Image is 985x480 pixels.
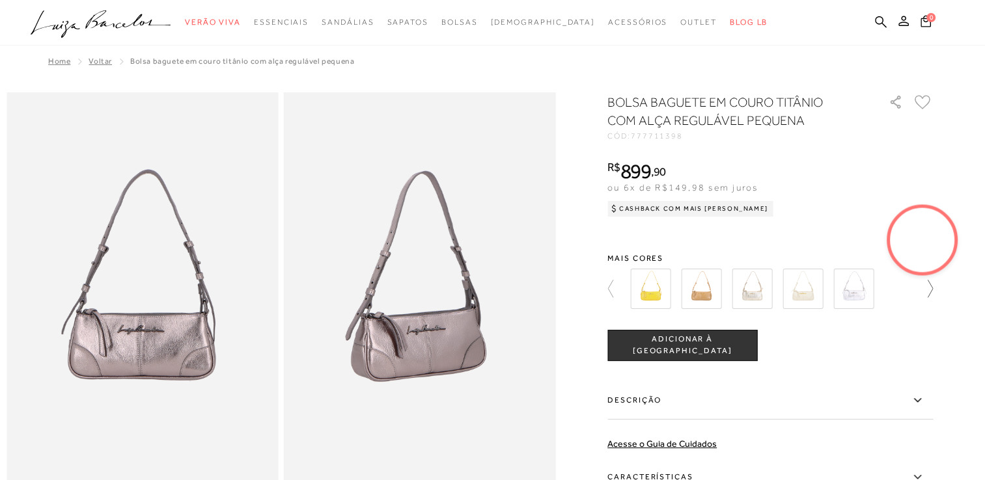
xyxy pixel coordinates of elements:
span: 0 [926,13,936,22]
span: ADICIONAR À [GEOGRAPHIC_DATA] [608,334,756,356]
label: Descrição [607,382,933,420]
div: CÓD: [607,132,868,140]
span: 777711398 [631,131,683,140]
img: BOLSA PEQUENA COM SHAPE ALONGADO MINIMALISTA EM COURO OFF WHITE [783,269,823,309]
a: Home [48,57,70,66]
span: Bolsas [441,18,478,27]
img: BOLSA PEQUENA COM SHAPE ALONGADO MINIMALISTA EM COURO DOURADO [732,269,772,309]
span: BOLSA BAGUETE EM COURO TITÂNIO COM ALÇA REGULÁVEL PEQUENA [130,57,354,66]
a: noSubCategoriesText [254,10,309,34]
button: ADICIONAR À [GEOGRAPHIC_DATA] [607,330,757,361]
a: noSubCategoriesText [185,10,241,34]
a: noSubCategoriesText [608,10,667,34]
span: Sapatos [387,18,428,27]
h1: BOLSA BAGUETE EM COURO TITÂNIO COM ALÇA REGULÁVEL PEQUENA [607,93,852,129]
span: Essenciais [254,18,309,27]
span: [DEMOGRAPHIC_DATA] [490,18,595,27]
span: Verão Viva [185,18,241,27]
span: 90 [654,165,666,178]
span: Outlet [680,18,717,27]
a: noSubCategoriesText [441,10,478,34]
a: noSubCategoriesText [387,10,428,34]
a: noSubCategoriesText [680,10,717,34]
span: Mais cores [607,254,933,262]
img: BOLSA PEQUENA COM SHAPE ALONGADO MINIMALISTA EM COURO BEGE ARGILA [681,269,721,309]
i: R$ [607,161,620,173]
button: 0 [917,14,935,32]
span: 899 [620,159,651,183]
div: Cashback com Mais [PERSON_NAME] [607,201,773,217]
span: Sandálias [322,18,374,27]
a: Acesse o Guia de Cuidados [607,438,717,449]
span: BLOG LB [730,18,768,27]
a: noSubCategoriesText [490,10,595,34]
a: Voltar [89,57,112,66]
img: BOLSA PEQUENA COM SHAPE ALONGADO MINIMALISTA EM COURO PRATA [833,269,874,309]
i: , [651,166,666,178]
span: ou 6x de R$149,98 sem juros [607,182,758,193]
span: Acessórios [608,18,667,27]
a: noSubCategoriesText [322,10,374,34]
a: BLOG LB [730,10,768,34]
img: BOLSA PEQUENA COM SHAPE ALONGADO MINIMALISTA EM COURO AMARELO HONEY [630,269,671,309]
